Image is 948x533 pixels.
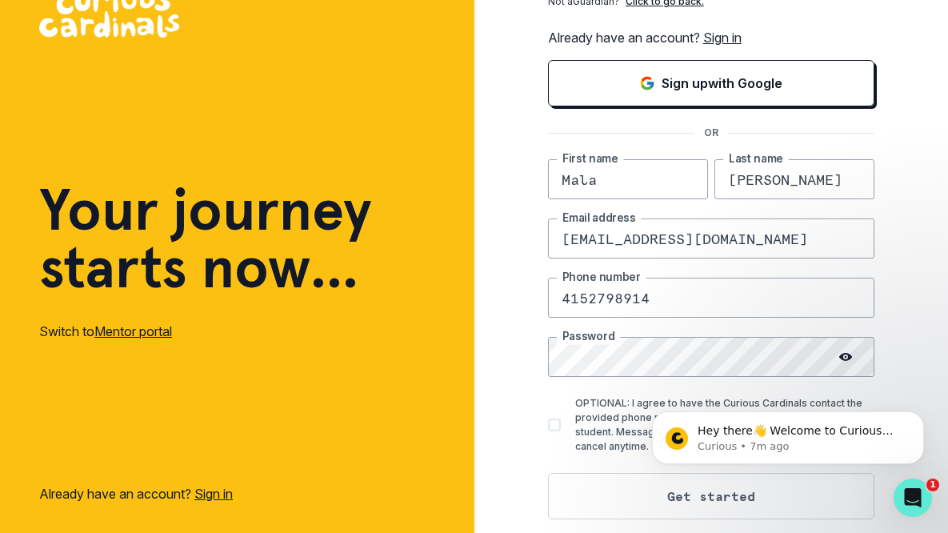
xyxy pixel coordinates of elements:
[628,378,948,490] iframe: Intercom notifications message
[548,60,874,106] button: Sign in with Google (GSuite)
[94,323,172,339] a: Mentor portal
[703,30,742,46] a: Sign in
[39,484,233,503] p: Already have an account?
[694,126,728,140] p: OR
[894,479,932,517] iframe: Intercom live chat
[39,323,94,339] span: Switch to
[575,396,874,454] p: OPTIONAL: I agree to have the Curious Cardinals contact the provided phone number to coordinate f...
[548,473,874,519] button: Get started
[194,486,233,502] a: Sign in
[662,74,782,93] p: Sign up with Google
[39,181,372,296] h1: Your journey starts now...
[926,479,939,491] span: 1
[548,28,874,47] p: Already have an account?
